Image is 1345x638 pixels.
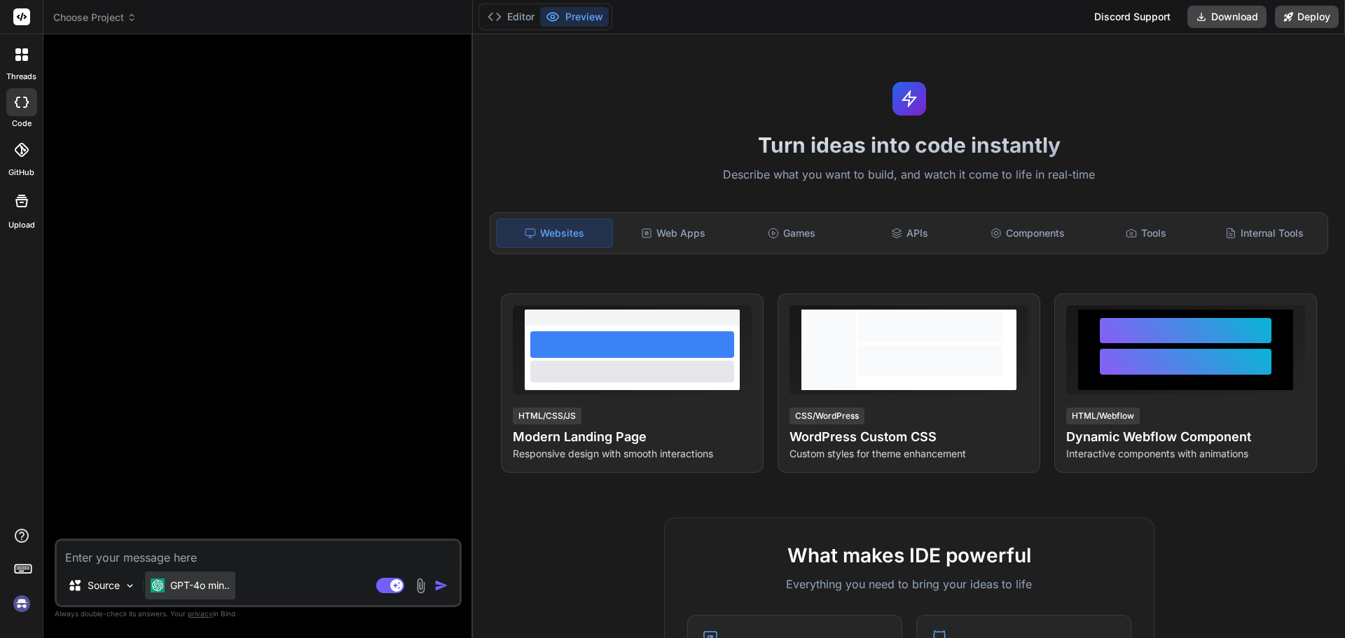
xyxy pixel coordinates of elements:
[53,11,137,25] span: Choose Project
[687,576,1131,592] p: Everything you need to bring your ideas to life
[481,166,1337,184] p: Describe what you want to build, and watch it come to life in real-time
[1066,408,1140,424] div: HTML/Webflow
[513,408,581,424] div: HTML/CSS/JS
[88,578,120,592] p: Source
[513,427,752,447] h4: Modern Landing Page
[8,219,35,231] label: Upload
[789,447,1028,461] p: Custom styles for theme enhancement
[12,118,32,130] label: code
[1206,219,1322,248] div: Internal Tools
[687,541,1131,570] h2: What makes IDE powerful
[513,447,752,461] p: Responsive design with smooth interactions
[540,7,609,27] button: Preview
[1187,6,1267,28] button: Download
[481,132,1337,158] h1: Turn ideas into code instantly
[6,71,36,83] label: threads
[1066,427,1305,447] h4: Dynamic Webflow Component
[734,219,850,248] div: Games
[1086,6,1179,28] div: Discord Support
[852,219,967,248] div: APIs
[496,219,613,248] div: Websites
[434,578,448,592] img: icon
[413,578,429,594] img: attachment
[1066,447,1305,461] p: Interactive components with animations
[1089,219,1204,248] div: Tools
[970,219,1086,248] div: Components
[55,607,462,620] p: Always double-check its answers. Your in Bind
[789,427,1028,447] h4: WordPress Custom CSS
[8,167,34,179] label: GitHub
[170,578,230,592] p: GPT-4o min..
[616,219,731,248] div: Web Apps
[151,578,165,592] img: GPT-4o mini
[10,592,34,616] img: signin
[1275,6,1339,28] button: Deploy
[789,408,864,424] div: CSS/WordPress
[482,7,540,27] button: Editor
[124,580,136,592] img: Pick Models
[188,609,213,618] span: privacy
